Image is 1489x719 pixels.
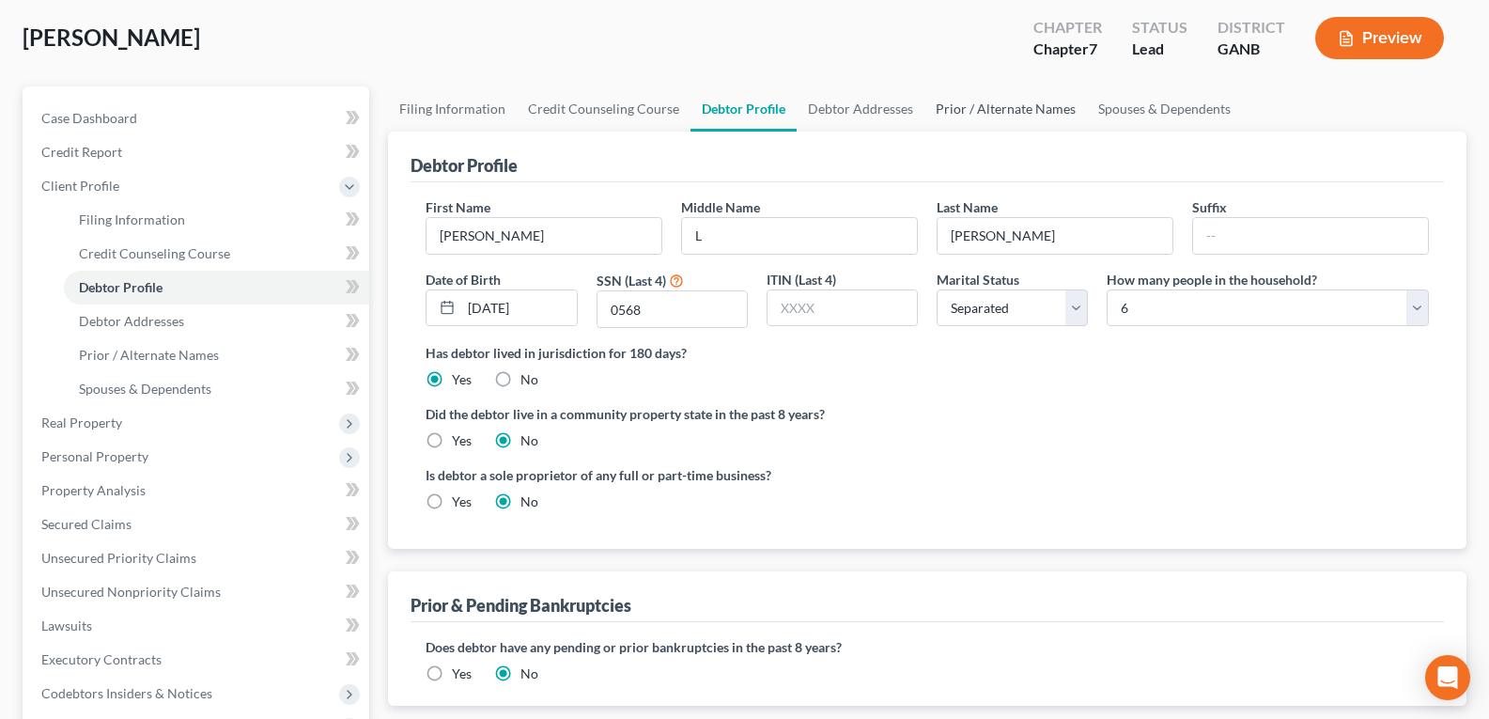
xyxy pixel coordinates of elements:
span: Unsecured Priority Claims [41,550,196,566]
a: Credit Report [26,135,369,169]
div: GANB [1218,39,1285,60]
a: Credit Counseling Course [517,86,690,132]
input: -- [938,218,1172,254]
span: Property Analysis [41,482,146,498]
label: Middle Name [681,197,760,217]
label: Has debtor lived in jurisdiction for 180 days? [426,343,1429,363]
label: Suffix [1192,197,1227,217]
div: Debtor Profile [411,154,518,177]
a: Filing Information [388,86,517,132]
span: Personal Property [41,448,148,464]
a: Unsecured Nonpriority Claims [26,575,369,609]
a: Case Dashboard [26,102,369,135]
label: Last Name [937,197,998,217]
a: Filing Information [64,203,369,237]
a: Prior / Alternate Names [64,338,369,372]
span: Unsecured Nonpriority Claims [41,584,221,600]
label: No [520,431,538,450]
label: SSN (Last 4) [597,271,666,290]
span: Spouses & Dependents [79,381,211,397]
button: Preview [1315,17,1444,59]
span: Lawsuits [41,617,92,633]
a: Debtor Addresses [64,305,369,338]
a: Property Analysis [26,474,369,508]
a: Debtor Addresses [797,86,924,132]
label: Yes [452,370,472,389]
a: Spouses & Dependents [64,372,369,406]
input: -- [1193,218,1428,254]
span: Client Profile [41,178,119,194]
span: Executory Contracts [41,651,162,667]
span: 7 [1089,39,1097,57]
a: Spouses & Dependents [1087,86,1242,132]
span: Real Property [41,414,122,430]
span: [PERSON_NAME] [23,23,200,51]
span: Codebtors Insiders & Notices [41,685,212,701]
a: Executory Contracts [26,643,369,677]
span: Case Dashboard [41,110,137,126]
a: Credit Counseling Course [64,237,369,271]
div: Chapter [1033,39,1102,60]
input: XXXX [597,291,747,327]
label: Marital Status [937,270,1019,289]
label: Yes [452,431,472,450]
div: Chapter [1033,17,1102,39]
a: Unsecured Priority Claims [26,541,369,575]
label: Does debtor have any pending or prior bankruptcies in the past 8 years? [426,637,1429,657]
input: M.I [682,218,917,254]
span: Debtor Profile [79,279,163,295]
div: Prior & Pending Bankruptcies [411,594,631,617]
input: MM/DD/YYYY [461,290,576,326]
label: How many people in the household? [1107,270,1317,289]
label: First Name [426,197,490,217]
a: Secured Claims [26,508,369,541]
span: Debtor Addresses [79,313,184,329]
label: Date of Birth [426,270,501,289]
div: Open Intercom Messenger [1425,655,1470,700]
label: ITIN (Last 4) [767,270,836,289]
span: Secured Claims [41,516,132,532]
div: Lead [1132,39,1187,60]
a: Debtor Profile [690,86,797,132]
label: Yes [452,492,472,511]
a: Debtor Profile [64,271,369,305]
label: No [520,370,538,389]
span: Credit Report [41,144,122,160]
span: Filing Information [79,211,185,227]
label: Did the debtor live in a community property state in the past 8 years? [426,404,1429,424]
label: No [520,492,538,511]
label: Yes [452,664,472,683]
span: Prior / Alternate Names [79,347,219,363]
span: Credit Counseling Course [79,245,230,261]
a: Lawsuits [26,609,369,643]
a: Prior / Alternate Names [924,86,1087,132]
label: Is debtor a sole proprietor of any full or part-time business? [426,465,918,485]
div: District [1218,17,1285,39]
input: XXXX [768,290,917,326]
label: No [520,664,538,683]
input: -- [427,218,661,254]
div: Status [1132,17,1187,39]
